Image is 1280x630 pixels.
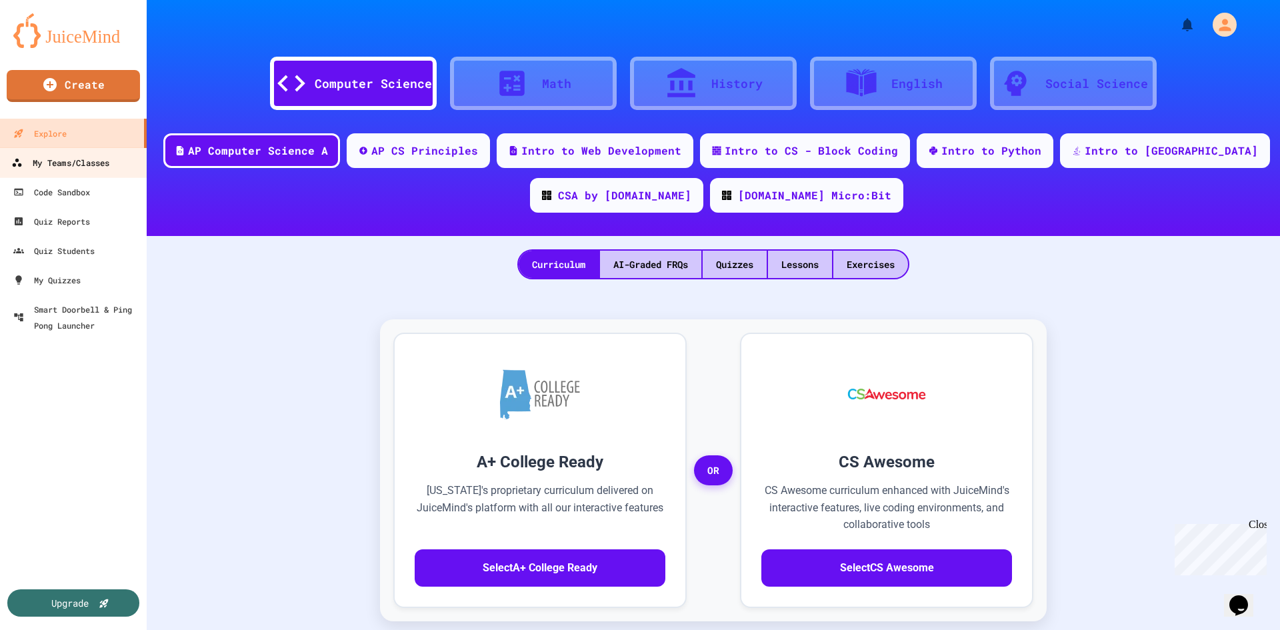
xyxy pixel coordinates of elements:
div: My Teams/Classes [11,155,109,171]
div: My Notifications [1155,13,1199,36]
div: Chat with us now!Close [5,5,92,85]
div: Lessons [768,251,832,278]
div: Math [542,75,571,93]
div: Quiz Students [13,243,95,259]
span: OR [694,455,733,486]
a: Create [7,70,140,102]
div: Intro to CS - Block Coding [725,143,898,159]
div: My Quizzes [13,272,81,288]
div: Explore [13,125,67,141]
div: English [891,75,943,93]
div: Intro to Web Development [521,143,681,159]
div: CSA by [DOMAIN_NAME] [558,187,691,203]
div: AP Computer Science A [188,143,328,159]
div: AP CS Principles [371,143,478,159]
button: SelectA+ College Ready [415,549,665,587]
div: [DOMAIN_NAME] Micro:Bit [738,187,891,203]
div: Computer Science [315,75,432,93]
div: Intro to Python [941,143,1041,159]
p: [US_STATE]'s proprietary curriculum delivered on JuiceMind's platform with all our interactive fe... [415,482,665,533]
img: logo-orange.svg [13,13,133,48]
img: CS Awesome [835,354,939,434]
p: CS Awesome curriculum enhanced with JuiceMind's interactive features, live coding environments, a... [761,482,1012,533]
iframe: chat widget [1224,577,1267,617]
h3: A+ College Ready [415,450,665,474]
img: CODE_logo_RGB.png [542,191,551,200]
div: My Account [1199,9,1240,40]
div: Quiz Reports [13,213,90,229]
button: SelectCS Awesome [761,549,1012,587]
div: Social Science [1045,75,1148,93]
div: Curriculum [519,251,599,278]
div: Upgrade [51,596,89,610]
div: Smart Doorbell & Ping Pong Launcher [13,301,141,333]
div: History [711,75,763,93]
div: Quizzes [703,251,767,278]
iframe: chat widget [1169,519,1267,575]
div: AI-Graded FRQs [600,251,701,278]
div: Code Sandbox [13,184,90,200]
img: CODE_logo_RGB.png [722,191,731,200]
img: A+ College Ready [500,369,580,419]
div: Exercises [833,251,908,278]
div: Intro to [GEOGRAPHIC_DATA] [1085,143,1258,159]
h3: CS Awesome [761,450,1012,474]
